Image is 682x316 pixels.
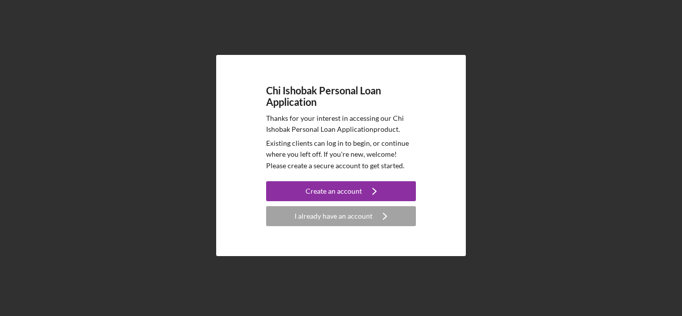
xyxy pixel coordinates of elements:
[266,138,416,171] p: Existing clients can log in to begin, or continue where you left off. If you're new, welcome! Ple...
[295,206,372,226] div: I already have an account
[266,113,416,135] p: Thanks for your interest in accessing our Chi Ishobak Personal Loan Application product.
[266,85,416,108] h4: Chi Ishobak Personal Loan Application
[266,181,416,204] a: Create an account
[266,181,416,201] button: Create an account
[266,206,416,226] button: I already have an account
[306,181,362,201] div: Create an account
